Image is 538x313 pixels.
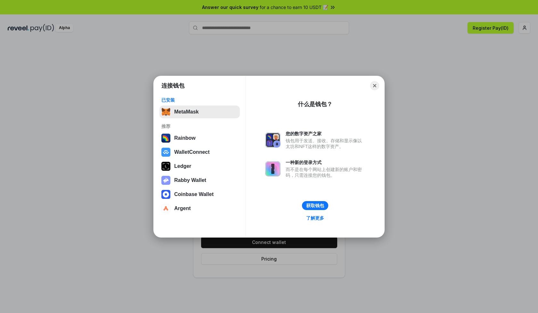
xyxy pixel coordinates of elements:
[286,131,365,137] div: 您的数字资产之家
[159,160,240,173] button: Ledger
[161,82,184,90] h1: 连接钱包
[159,202,240,215] button: Argent
[174,135,196,141] div: Rainbow
[161,176,170,185] img: svg+xml,%3Csvg%20xmlns%3D%22http%3A%2F%2Fwww.w3.org%2F2000%2Fsvg%22%20fill%3D%22none%22%20viewBox...
[161,204,170,213] img: svg+xml,%3Csvg%20width%3D%2228%22%20height%3D%2228%22%20viewBox%3D%220%200%2028%2028%22%20fill%3D...
[161,162,170,171] img: svg+xml,%3Csvg%20xmlns%3D%22http%3A%2F%2Fwww.w3.org%2F2000%2Fsvg%22%20width%3D%2228%22%20height%3...
[306,215,324,221] div: 了解更多
[286,138,365,149] div: 钱包用于发送、接收、存储和显示像以太坊和NFT这样的数字资产。
[306,203,324,208] div: 获取钱包
[286,167,365,178] div: 而不是在每个网站上创建新的账户和密码，只需连接您的钱包。
[174,177,206,183] div: Rabby Wallet
[174,163,191,169] div: Ledger
[159,132,240,145] button: Rainbow
[302,214,328,222] a: 了解更多
[159,146,240,159] button: WalletConnect
[159,106,240,118] button: MetaMask
[286,160,365,165] div: 一种新的登录方式
[161,107,170,116] img: svg+xml,%3Csvg%20fill%3D%22none%22%20height%3D%2233%22%20viewBox%3D%220%200%2035%2033%22%20width%...
[265,161,281,176] img: svg+xml,%3Csvg%20xmlns%3D%22http%3A%2F%2Fwww.w3.org%2F2000%2Fsvg%22%20fill%3D%22none%22%20viewBox...
[370,81,379,90] button: Close
[159,174,240,187] button: Rabby Wallet
[161,148,170,157] img: svg+xml,%3Csvg%20width%3D%2228%22%20height%3D%2228%22%20viewBox%3D%220%200%2028%2028%22%20fill%3D...
[174,149,210,155] div: WalletConnect
[159,188,240,201] button: Coinbase Wallet
[161,97,238,103] div: 已安装
[161,123,238,129] div: 推荐
[302,201,328,210] button: 获取钱包
[174,192,214,197] div: Coinbase Wallet
[298,100,332,108] div: 什么是钱包？
[265,132,281,148] img: svg+xml,%3Csvg%20xmlns%3D%22http%3A%2F%2Fwww.w3.org%2F2000%2Fsvg%22%20fill%3D%22none%22%20viewBox...
[174,206,191,211] div: Argent
[161,190,170,199] img: svg+xml,%3Csvg%20width%3D%2228%22%20height%3D%2228%22%20viewBox%3D%220%200%2028%2028%22%20fill%3D...
[174,109,199,115] div: MetaMask
[161,134,170,143] img: svg+xml,%3Csvg%20width%3D%22120%22%20height%3D%22120%22%20viewBox%3D%220%200%20120%20120%22%20fil...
